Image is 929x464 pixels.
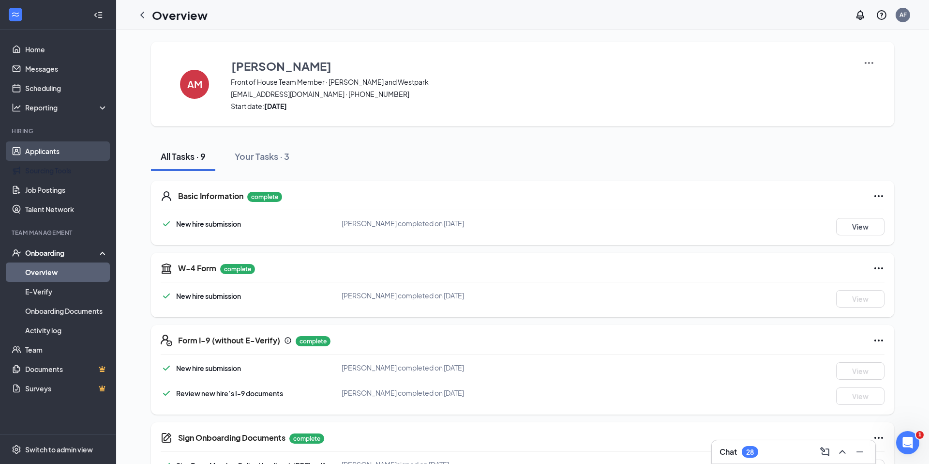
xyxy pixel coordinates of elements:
[161,190,172,202] svg: User
[176,219,241,228] span: New hire submission
[836,290,884,308] button: View
[25,340,108,359] a: Team
[289,433,324,444] p: complete
[852,444,868,460] button: Minimize
[25,161,108,180] a: Sourcing Tools
[12,248,21,258] svg: UserCheck
[25,180,108,200] a: Job Postings
[152,7,208,23] h1: Overview
[161,150,206,162] div: All Tasks · 9
[93,10,103,20] svg: Collapse
[161,335,172,346] svg: FormI9EVerifyIcon
[899,11,907,19] div: AF
[342,291,464,300] span: [PERSON_NAME] completed on [DATE]
[836,218,884,235] button: View
[264,102,287,110] strong: [DATE]
[231,57,851,75] button: [PERSON_NAME]
[231,58,331,74] h3: [PERSON_NAME]
[854,9,866,21] svg: Notifications
[187,81,202,88] h4: AM
[176,364,241,372] span: New hire submission
[178,335,280,346] h5: Form I-9 (without E-Verify)
[25,321,108,340] a: Activity log
[136,9,148,21] svg: ChevronLeft
[178,433,285,443] h5: Sign Onboarding Documents
[876,9,887,21] svg: QuestionInfo
[231,101,851,111] span: Start date:
[25,379,108,398] a: SurveysCrown
[854,446,866,458] svg: Minimize
[25,59,108,78] a: Messages
[836,387,884,405] button: View
[25,103,108,112] div: Reporting
[835,444,850,460] button: ChevronUp
[873,190,884,202] svg: Ellipses
[916,431,924,439] span: 1
[247,192,282,202] p: complete
[342,219,464,228] span: [PERSON_NAME] completed on [DATE]
[12,103,21,112] svg: Analysis
[161,362,172,374] svg: Checkmark
[25,40,108,59] a: Home
[296,336,330,346] p: complete
[178,263,216,274] h5: W-4 Form
[25,263,108,282] a: Overview
[819,446,831,458] svg: ComposeMessage
[25,301,108,321] a: Onboarding Documents
[342,363,464,372] span: [PERSON_NAME] completed on [DATE]
[719,447,737,457] h3: Chat
[161,387,172,399] svg: Checkmark
[161,263,172,274] svg: TaxGovernmentIcon
[161,432,172,444] svg: CompanyDocumentIcon
[873,263,884,274] svg: Ellipses
[12,445,21,454] svg: Settings
[235,150,289,162] div: Your Tasks · 3
[11,10,20,19] svg: WorkstreamLogo
[176,389,283,398] span: Review new hire’s I-9 documents
[25,248,100,258] div: Onboarding
[342,388,464,397] span: [PERSON_NAME] completed on [DATE]
[284,337,292,344] svg: Info
[863,57,875,69] img: More Actions
[25,200,108,219] a: Talent Network
[25,141,108,161] a: Applicants
[25,445,93,454] div: Switch to admin view
[176,292,241,300] span: New hire submission
[161,218,172,230] svg: Checkmark
[837,446,848,458] svg: ChevronUp
[873,432,884,444] svg: Ellipses
[25,78,108,98] a: Scheduling
[231,89,851,99] span: [EMAIL_ADDRESS][DOMAIN_NAME] · [PHONE_NUMBER]
[25,359,108,379] a: DocumentsCrown
[178,191,243,201] h5: Basic Information
[231,77,851,87] span: Front of House Team Member · [PERSON_NAME] and Westpark
[746,448,754,456] div: 28
[873,335,884,346] svg: Ellipses
[12,229,106,237] div: Team Management
[220,264,255,274] p: complete
[896,431,919,454] iframe: Intercom live chat
[25,282,108,301] a: E-Verify
[817,444,833,460] button: ComposeMessage
[836,362,884,380] button: View
[170,57,219,111] button: AM
[12,127,106,135] div: Hiring
[161,290,172,302] svg: Checkmark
